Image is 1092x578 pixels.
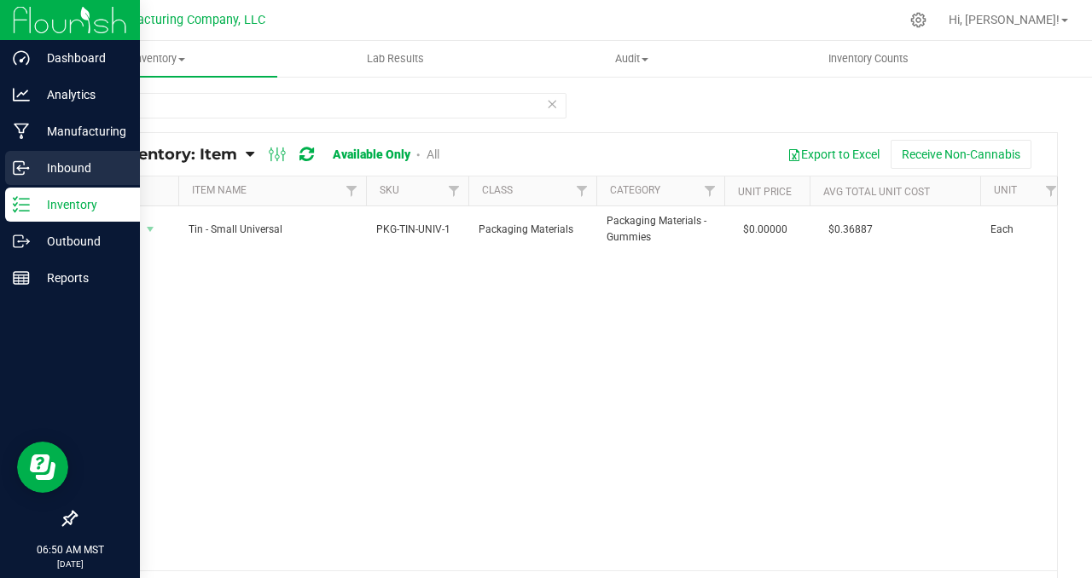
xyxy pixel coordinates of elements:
p: Manufacturing [30,121,132,142]
span: Packaging Materials - Gummies [607,213,714,246]
a: Available Only [333,147,410,161]
button: Receive Non-Cannabis [891,140,1031,169]
a: Filter [568,176,596,205]
a: Inventory [41,41,277,77]
span: Inventory [41,51,277,66]
button: Export to Excel [776,140,891,169]
p: Outbound [30,231,132,251]
a: Filter [1037,176,1066,205]
inline-svg: Reports [13,269,30,286]
span: Audit [514,51,749,66]
a: Avg Total Unit Cost [823,186,930,198]
a: All [427,147,439,161]
p: 06:50 AM MST [8,542,132,558]
p: [DATE] [8,558,132,570]
p: Reports [30,268,132,288]
a: Inventory Counts [751,41,987,77]
span: All Inventory: Item [89,145,237,164]
span: select [140,217,161,241]
a: Item Name [192,184,247,196]
a: Filter [440,176,468,205]
span: BB Manufacturing Company, LLC [83,13,265,27]
inline-svg: Outbound [13,233,30,250]
inline-svg: Analytics [13,86,30,103]
inline-svg: Manufacturing [13,123,30,140]
inline-svg: Inventory [13,196,30,213]
a: SKU [380,184,399,196]
span: PKG-TIN-UNIV-1 [376,222,458,238]
a: Category [610,184,660,196]
iframe: Resource center [17,442,68,493]
p: Analytics [30,84,132,105]
a: Unit [994,184,1017,196]
p: Inbound [30,158,132,178]
span: Hi, [PERSON_NAME]! [949,13,1060,26]
span: Tin - Small Universal [189,222,356,238]
a: Unit Price [738,186,792,198]
div: Manage settings [908,12,929,28]
a: Lab Results [277,41,514,77]
span: Packaging Materials [479,222,586,238]
a: All Inventory: Item [89,145,246,164]
input: Search Item Name, Retail Display Name, SKU, Part Number... [75,93,566,118]
a: Filter [338,176,366,205]
inline-svg: Dashboard [13,49,30,66]
span: Each [990,222,1055,238]
inline-svg: Inbound [13,159,30,176]
p: Dashboard [30,48,132,68]
a: Filter [696,176,724,205]
a: Class [482,184,513,196]
span: Lab Results [344,51,447,66]
span: $0.36887 [820,217,881,242]
span: Inventory Counts [805,51,932,66]
span: $0.00000 [735,217,796,242]
span: Clear [546,93,558,115]
a: Audit [514,41,750,77]
p: Inventory [30,194,132,215]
